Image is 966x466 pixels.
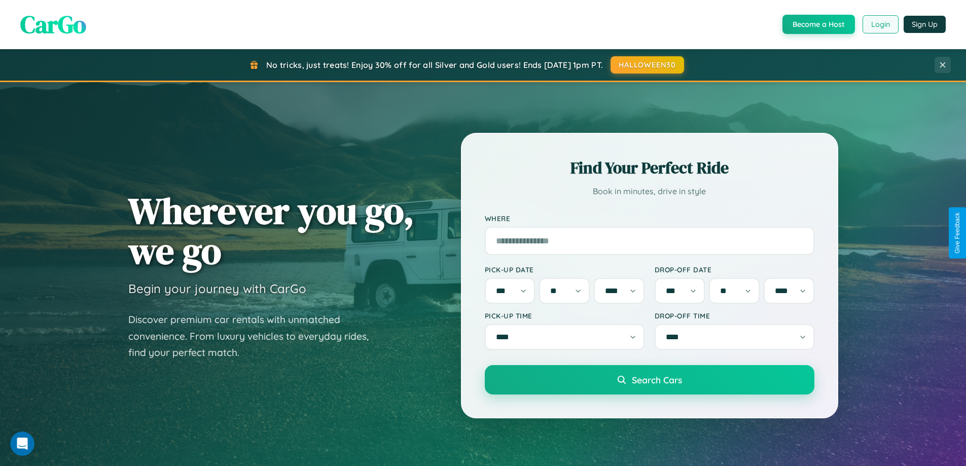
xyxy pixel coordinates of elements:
[20,8,86,41] span: CarGo
[904,16,946,33] button: Sign Up
[128,311,382,361] p: Discover premium car rentals with unmatched convenience. From luxury vehicles to everyday rides, ...
[10,432,34,456] iframe: Intercom live chat
[266,60,603,70] span: No tricks, just treats! Enjoy 30% off for all Silver and Gold users! Ends [DATE] 1pm PT.
[485,265,645,274] label: Pick-up Date
[655,311,814,320] label: Drop-off Time
[128,281,306,296] h3: Begin your journey with CarGo
[485,184,814,199] p: Book in minutes, drive in style
[485,311,645,320] label: Pick-up Time
[782,15,855,34] button: Become a Host
[954,212,961,254] div: Give Feedback
[485,214,814,223] label: Where
[485,365,814,395] button: Search Cars
[128,191,414,271] h1: Wherever you go, we go
[863,15,899,33] button: Login
[632,374,682,385] span: Search Cars
[611,56,684,74] button: HALLOWEEN30
[655,265,814,274] label: Drop-off Date
[485,157,814,179] h2: Find Your Perfect Ride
